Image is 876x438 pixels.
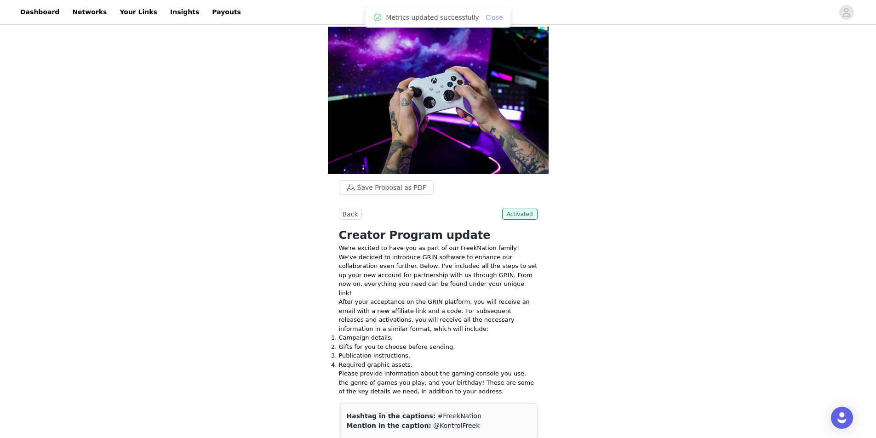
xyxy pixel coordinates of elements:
li: Campaign details, [339,333,538,342]
a: Payouts [206,2,246,23]
span: #FreekNation [438,412,481,420]
span: Metrics updated successfully [386,13,479,23]
button: Back [339,209,362,220]
p: We're excited to have you as part of our FreekNation family! We've decided to introduce GRIN soft... [339,244,538,297]
a: Close [486,14,503,21]
a: Your Links [114,2,163,23]
a: Networks [67,2,112,23]
li: Gifts for you to choose before sending, [339,342,538,352]
button: Save Proposal as PDF [339,180,434,195]
h1: Creator Program update [339,227,538,244]
span: Hashtag in the captions: [347,412,436,420]
img: campaign image [328,27,549,174]
span: Activated [502,209,538,220]
span: Mention in the caption: [347,422,431,429]
a: Dashboard [15,2,65,23]
a: Insights [165,2,205,23]
span: @KontrolFreek [433,422,480,429]
li: Publication instructions, [339,351,538,360]
p: After your acceptance on the GRIN platform, you will receive an email with a new affiliate link a... [339,297,538,333]
div: Open Intercom Messenger [831,407,853,429]
li: Required graphic assets. [339,360,538,370]
div: avatar [842,5,851,20]
p: Please provide information about the gaming console you use, the genre of games you play, and you... [339,369,538,396]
